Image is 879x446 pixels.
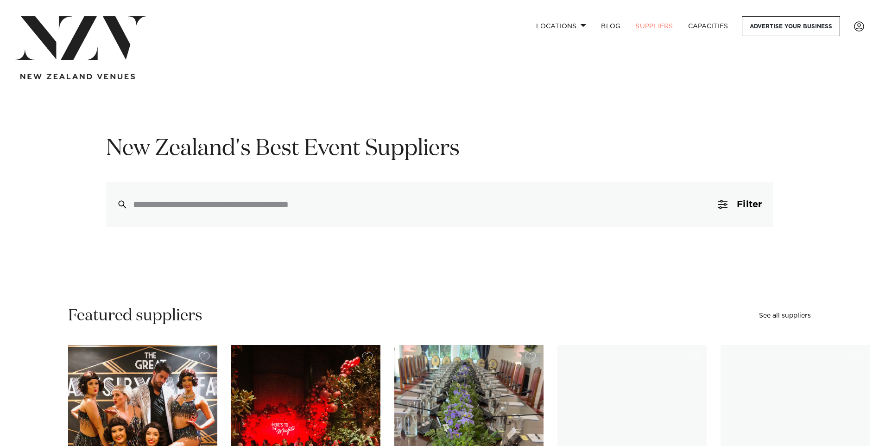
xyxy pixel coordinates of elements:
[20,74,135,80] img: new-zealand-venues-text.png
[628,16,680,36] a: SUPPLIERS
[681,16,736,36] a: Capacities
[759,312,811,319] a: See all suppliers
[68,306,202,326] h2: Featured suppliers
[106,134,773,164] h1: New Zealand's Best Event Suppliers
[737,200,762,209] span: Filter
[742,16,840,36] a: Advertise your business
[529,16,594,36] a: Locations
[15,16,146,60] img: nzv-logo.png
[594,16,628,36] a: BLOG
[707,182,773,227] button: Filter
